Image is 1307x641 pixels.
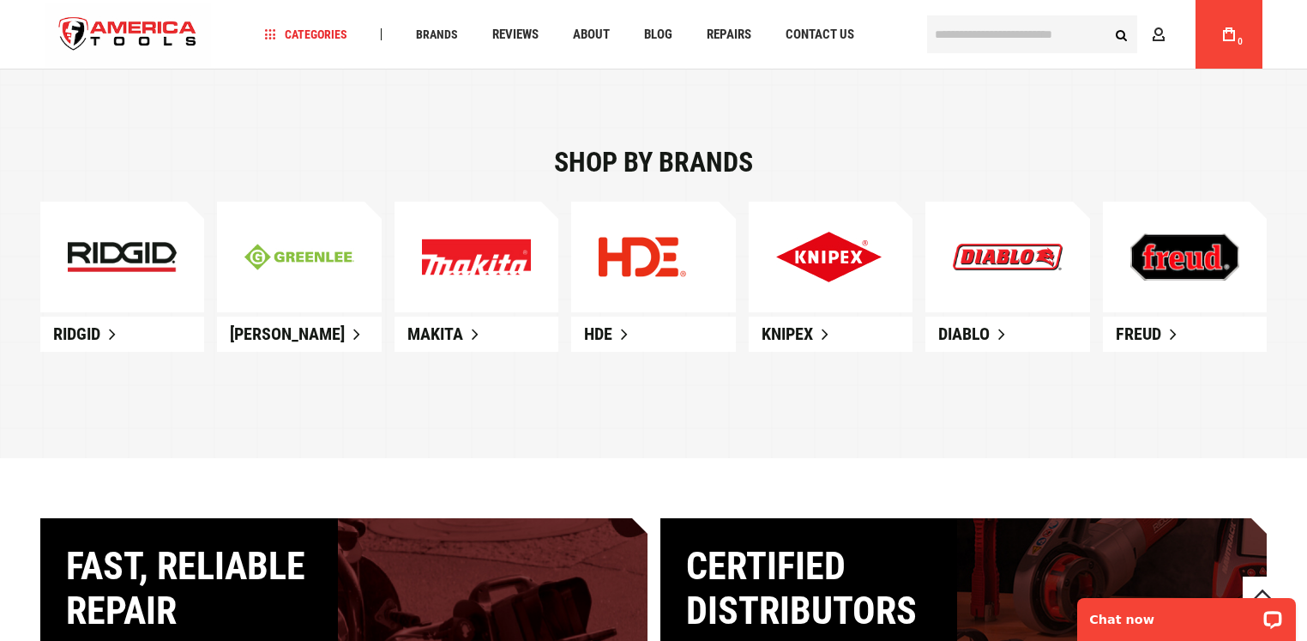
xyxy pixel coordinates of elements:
span: 0 [1238,37,1243,46]
span: About [573,28,610,41]
img: Explore Our New Products [1130,233,1239,281]
span: Contact Us [786,28,854,41]
span: Ridgid [53,324,100,344]
a: Explore Our New Products [395,202,558,312]
span: Repairs [707,28,751,41]
a: Knipex [749,317,912,352]
a: Explore Our New Products [571,202,735,312]
button: Search [1105,18,1137,51]
a: store logo [45,3,211,67]
div: Certified distributors [686,544,932,633]
a: [PERSON_NAME] [217,317,381,352]
span: Brands [416,28,458,40]
span: [PERSON_NAME] [230,324,345,344]
img: Explore Our New Products [599,237,686,277]
span: Blog [644,28,672,41]
iframe: LiveChat chat widget [1066,587,1307,641]
img: Explore Our New Products [422,239,531,275]
span: Makita [407,324,463,344]
img: America Tools [45,3,211,67]
a: Ridgid [40,317,204,352]
span: Knipex [762,324,813,344]
span: Categories [265,28,347,40]
div: Shop by brands [40,148,1267,176]
a: Explore Our New Products [925,202,1089,312]
span: HDE [584,324,612,344]
img: Explore Our New Products [776,232,882,282]
img: greenline-mobile.jpg [244,244,353,270]
a: HDE [571,317,735,352]
a: Freud [1103,317,1267,352]
a: Categories [257,23,355,46]
a: Blog [636,23,680,46]
a: Explore Our New Products [1103,202,1267,312]
a: Reviews [485,23,546,46]
span: Reviews [492,28,539,41]
span: Freud [1116,324,1161,344]
img: Explore Our New Products [953,244,1062,270]
a: Contact Us [778,23,862,46]
a: Explore Our New Products [749,202,912,312]
img: ridgid-mobile.jpg [68,242,177,273]
a: Diablo [925,317,1089,352]
a: About [565,23,617,46]
a: Brands [408,23,466,46]
span: Diablo [938,324,990,344]
a: Repairs [699,23,759,46]
a: Makita [395,317,558,352]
